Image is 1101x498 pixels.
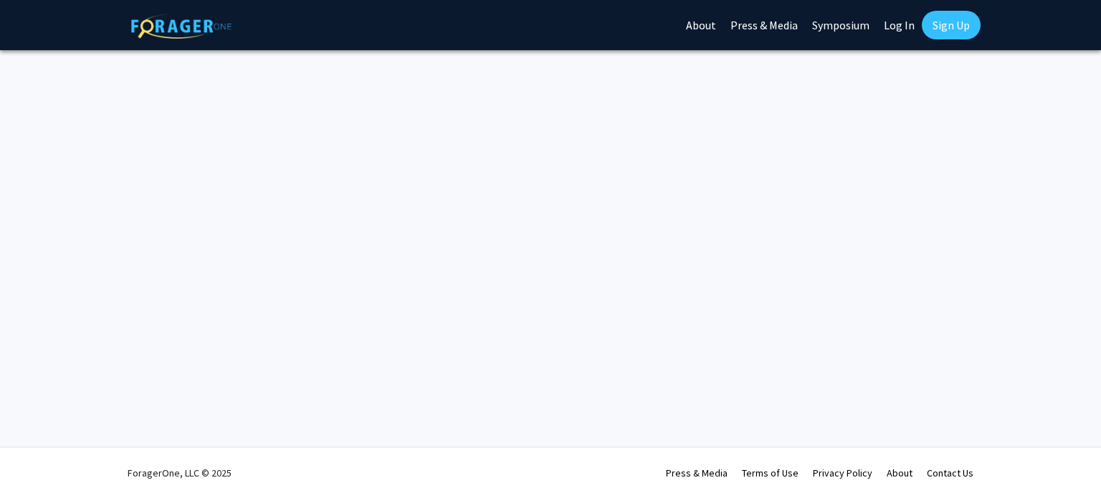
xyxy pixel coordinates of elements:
[922,11,981,39] a: Sign Up
[927,466,973,479] a: Contact Us
[813,466,872,479] a: Privacy Policy
[666,466,728,479] a: Press & Media
[128,448,232,498] div: ForagerOne, LLC © 2025
[131,14,232,39] img: ForagerOne Logo
[887,466,912,479] a: About
[742,466,799,479] a: Terms of Use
